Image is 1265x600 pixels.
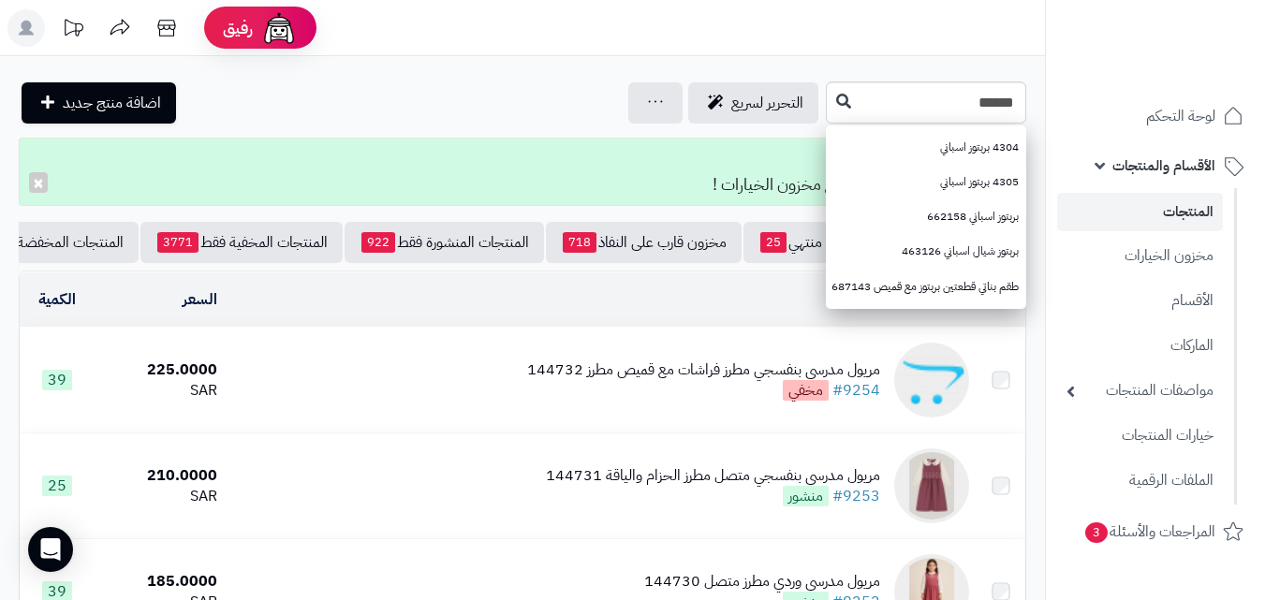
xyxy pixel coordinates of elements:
[783,486,829,506] span: منشور
[731,92,803,114] span: التحرير لسريع
[826,234,1026,269] a: بربتوز شيال اسباني 463126
[1057,509,1254,554] a: المراجعات والأسئلة3
[102,465,217,487] div: 210.0000
[102,380,217,402] div: SAR
[894,448,969,523] img: مريول مدرسي بنفسجي متصل مطرز الحزام والياقة 144731
[1112,153,1215,179] span: الأقسام والمنتجات
[102,359,217,381] div: 225.0000
[260,9,298,47] img: ai-face.png
[345,222,544,263] a: المنتجات المنشورة فقط922
[1057,281,1223,321] a: الأقسام
[1085,522,1108,543] span: 3
[361,232,395,253] span: 922
[1057,416,1223,456] a: خيارات المنتجات
[63,92,161,114] span: اضافة منتج جديد
[1057,461,1223,501] a: الملفات الرقمية
[546,222,742,263] a: مخزون قارب على النفاذ718
[546,465,880,487] div: مريول مدرسي بنفسجي متصل مطرز الحزام والياقة 144731
[28,527,73,572] div: Open Intercom Messenger
[19,138,1026,206] div: تم التعديل! تمت تحديث مخزون المنتج مع مخزون الخيارات !
[183,288,217,311] a: السعر
[826,130,1026,165] a: 4304 بربتوز اسباني
[1146,103,1215,129] span: لوحة التحكم
[1057,236,1223,276] a: مخزون الخيارات
[1057,371,1223,411] a: مواصفات المنتجات
[1057,326,1223,366] a: الماركات
[563,232,596,253] span: 718
[826,270,1026,304] a: طقم بناتي قطعتين بربتوز مع قميص 687143
[29,172,48,193] button: ×
[38,288,76,311] a: الكمية
[42,476,72,496] span: 25
[1057,193,1223,231] a: المنتجات
[1057,94,1254,139] a: لوحة التحكم
[688,82,818,124] a: التحرير لسريع
[644,571,880,593] div: مريول مدرسي وردي مطرز متصل 144730
[894,343,969,417] img: مريول مدرسي بنفسجي مطرز فراشات مع قميص مطرز 144732
[760,232,787,253] span: 25
[826,165,1026,199] a: 4305 بربتوز اسباني
[743,222,880,263] a: مخزون منتهي25
[223,17,253,39] span: رفيق
[42,370,72,390] span: 39
[832,379,880,402] a: #9254
[826,199,1026,234] a: بربتوز اسباني 662158
[157,232,199,253] span: 3771
[50,9,96,51] a: تحديثات المنصة
[22,82,176,124] a: اضافة منتج جديد
[102,486,217,507] div: SAR
[832,485,880,507] a: #9253
[102,571,217,593] div: 185.0000
[1083,519,1215,545] span: المراجعات والأسئلة
[527,359,880,381] div: مريول مدرسي بنفسجي مطرز فراشات مع قميص مطرز 144732
[1138,52,1247,92] img: logo-2.png
[783,380,829,401] span: مخفي
[140,222,343,263] a: المنتجات المخفية فقط3771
